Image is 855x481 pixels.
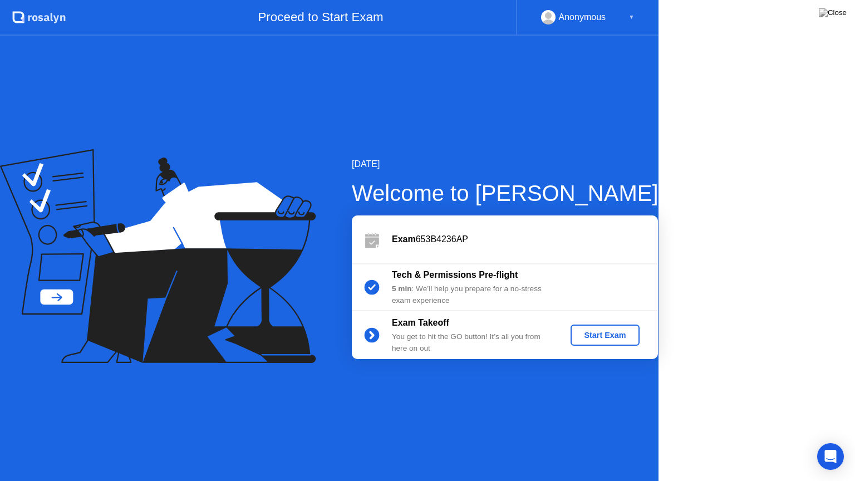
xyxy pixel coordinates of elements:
div: : We’ll help you prepare for a no-stress exam experience [392,283,552,306]
div: [DATE] [352,158,659,171]
div: You get to hit the GO button! It’s all you from here on out [392,331,552,354]
b: 5 min [392,284,412,293]
b: Exam Takeoff [392,318,449,327]
button: Start Exam [571,325,639,346]
img: Close [819,8,847,17]
div: Start Exam [575,331,635,340]
div: Open Intercom Messenger [817,443,844,470]
div: Welcome to [PERSON_NAME] [352,176,659,210]
div: Anonymous [559,10,606,24]
b: Tech & Permissions Pre-flight [392,270,518,279]
div: ▼ [628,10,634,24]
div: 653B4236AP [392,233,658,246]
b: Exam [392,234,416,244]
